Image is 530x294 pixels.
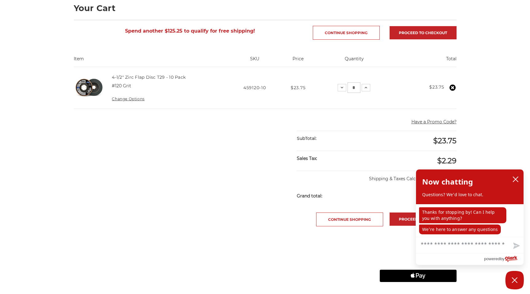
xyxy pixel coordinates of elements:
[437,156,457,165] span: $2.29
[390,213,457,226] a: Proceed to checkout
[243,85,266,90] span: 459120-10
[297,131,377,146] div: SubTotal:
[500,255,504,263] span: by
[297,193,322,199] strong: Grand total:
[297,171,456,182] p: Shipping & Taxes Calculated at Checkout
[316,213,383,226] a: Continue Shopping
[112,74,186,80] a: 4-1/2" Zirc Flap Disc T29 - 10 Pack
[112,83,131,89] dd: #120 Grit
[419,224,501,234] p: We're here to answer any questions
[347,82,360,93] input: 4-1/2" Zirc Flap Disc T29 - 10 Pack Quantity:
[505,271,524,289] button: Close Chatbox
[112,97,144,101] a: Change Options
[416,169,524,265] div: olark chatbox
[297,156,317,161] strong: Sales Tax:
[74,72,104,103] img: 4-1/2" Zirc Flap Disc T29 - 10 Pack
[422,192,517,198] p: Questions? We'd love to chat.
[484,255,500,263] span: powered
[228,56,281,67] th: SKU
[429,84,444,90] strong: $23.75
[484,253,524,265] a: Powered by Olark
[390,26,457,39] a: Proceed to checkout
[125,28,255,34] span: Spend another $125.25 to qualify for free shipping!
[422,176,473,188] h2: Now chatting
[313,26,380,40] a: Continue Shopping
[511,175,520,184] button: close chatbox
[393,56,456,67] th: Total
[315,56,393,67] th: Quantity
[419,207,506,223] p: Thanks for stopping by! Can I help you with anything?
[411,119,457,125] button: Have a Promo Code?
[416,204,524,237] div: chat
[433,136,457,145] span: $23.75
[281,56,315,67] th: Price
[508,239,524,253] button: Send message
[380,245,457,257] iframe: PayPal-paypal
[380,233,457,238] p: -- or use --
[74,56,229,67] th: Item
[74,4,457,12] h1: Your Cart
[291,85,305,90] span: $23.75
